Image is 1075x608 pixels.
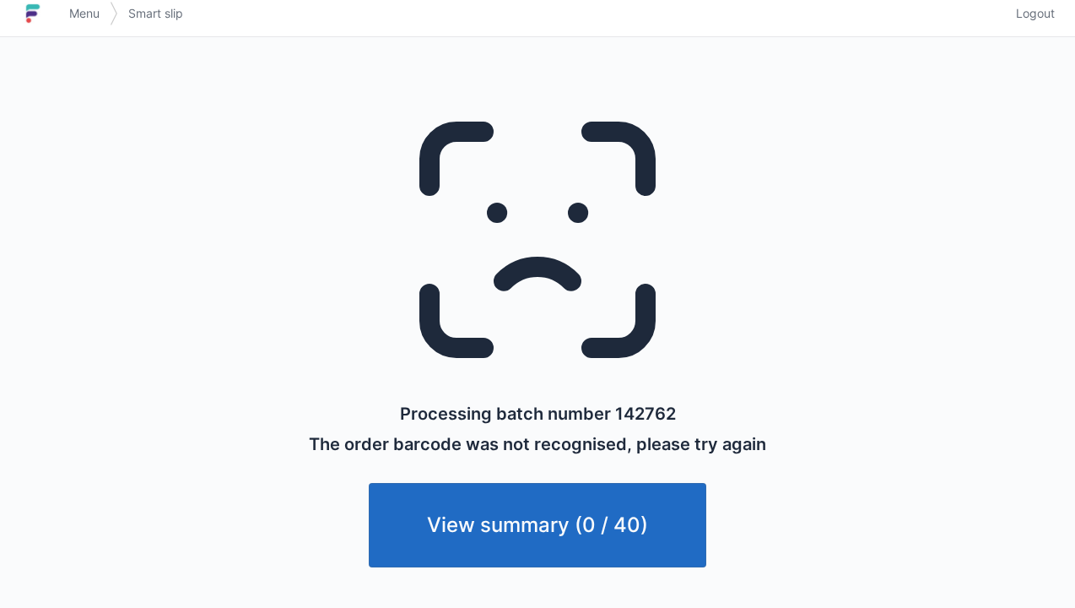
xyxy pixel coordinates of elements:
p: The order barcode was not recognised, please try again [309,432,766,456]
span: Logout [1016,5,1055,22]
span: Smart slip [128,5,183,22]
p: Processing batch number 142762 [400,402,676,426]
a: View summary (0 / 40) [369,483,706,567]
span: Menu [69,5,100,22]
